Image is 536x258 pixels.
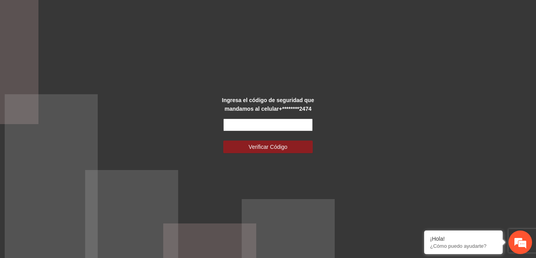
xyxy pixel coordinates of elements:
textarea: Escriba su mensaje y pulse “Intro” [4,173,149,201]
div: Chatee con nosotros ahora [41,40,132,50]
strong: Ingresa el código de seguridad que mandamos al celular +********2474 [222,97,314,112]
p: ¿Cómo puedo ayudarte? [430,243,497,249]
div: Minimizar ventana de chat en vivo [129,4,148,23]
button: Verificar Código [223,141,313,153]
div: ¡Hola! [430,236,497,242]
span: Verificar Código [249,143,288,151]
span: Estamos en línea. [46,84,108,163]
